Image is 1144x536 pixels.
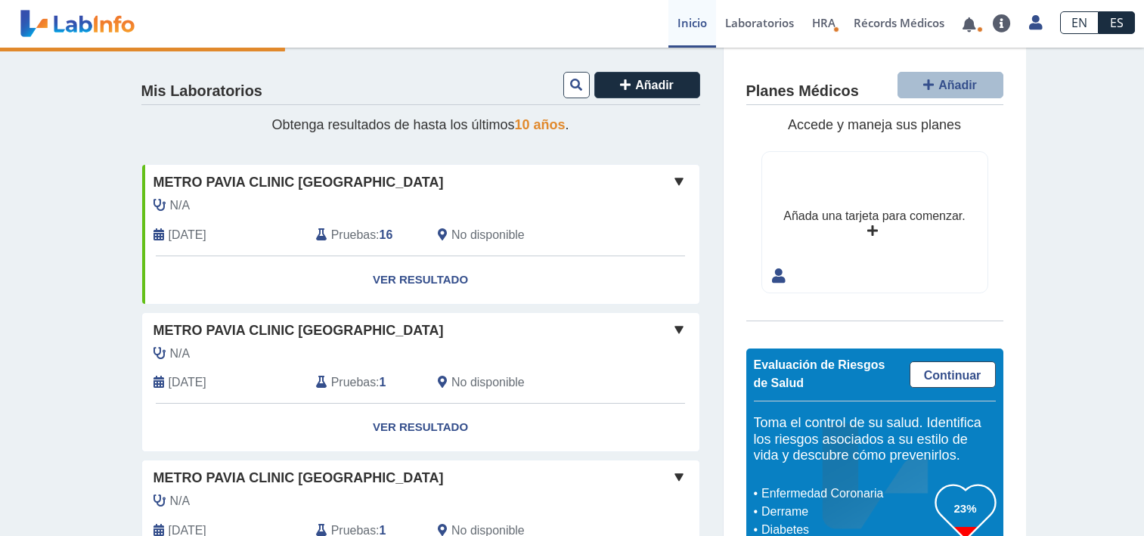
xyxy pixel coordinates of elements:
b: 1 [380,376,386,389]
a: EN [1060,11,1099,34]
span: HRA [812,15,836,30]
div: : [305,226,426,244]
div: Añada una tarjeta para comenzar. [783,207,965,225]
h4: Planes Médicos [746,82,859,101]
iframe: Help widget launcher [1009,477,1127,519]
span: N/A [170,492,191,510]
b: 16 [380,228,393,241]
a: Ver Resultado [142,256,699,304]
span: Obtenga resultados de hasta los últimos . [271,117,569,132]
span: N/A [170,197,191,215]
a: Ver Resultado [142,404,699,451]
span: 10 años [515,117,566,132]
h5: Toma el control de su salud. Identifica los riesgos asociados a su estilo de vida y descubre cómo... [754,415,996,464]
span: Metro Pavia Clinic [GEOGRAPHIC_DATA] [153,172,444,193]
span: 2025-08-22 [169,226,206,244]
div: : [305,373,426,392]
li: Derrame [758,503,935,521]
li: Enfermedad Coronaria [758,485,935,503]
h3: 23% [935,499,996,518]
h4: Mis Laboratorios [141,82,262,101]
span: Metro Pavia Clinic [GEOGRAPHIC_DATA] [153,468,444,488]
button: Añadir [594,72,700,98]
span: Pruebas [331,373,376,392]
button: Añadir [898,72,1003,98]
span: 2025-08-20 [169,373,206,392]
span: N/A [170,345,191,363]
span: Añadir [635,79,674,91]
span: Añadir [938,79,977,91]
span: Continuar [924,369,981,382]
span: No disponible [451,226,525,244]
span: No disponible [451,373,525,392]
a: ES [1099,11,1135,34]
span: Evaluación de Riesgos de Salud [754,358,885,389]
span: Metro Pavia Clinic [GEOGRAPHIC_DATA] [153,321,444,341]
span: Accede y maneja sus planes [788,117,961,132]
a: Continuar [910,361,996,388]
span: Pruebas [331,226,376,244]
